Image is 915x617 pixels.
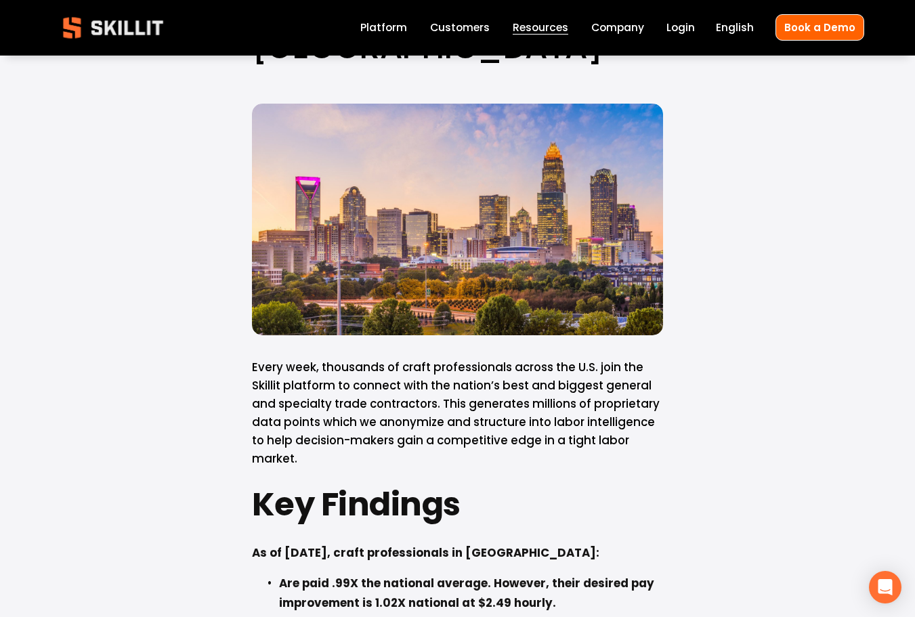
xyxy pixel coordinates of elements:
[51,7,175,48] img: Skillit
[716,20,754,35] span: English
[869,571,901,603] div: Open Intercom Messenger
[513,20,568,35] span: Resources
[252,544,599,563] strong: As of [DATE], craft professionals in [GEOGRAPHIC_DATA]:
[591,19,644,37] a: Company
[513,19,568,37] a: folder dropdown
[775,14,864,41] a: Book a Demo
[252,480,461,535] strong: Key Findings
[360,19,407,37] a: Platform
[279,574,657,614] strong: Are paid .99X the national average. However, their desired pay improvement is 1.02X national at $...
[252,359,662,466] span: Every week, thousands of craft professionals across the U.S. join the Skillit platform to connect...
[430,19,490,37] a: Customers
[716,19,754,37] div: language picker
[666,19,695,37] a: Login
